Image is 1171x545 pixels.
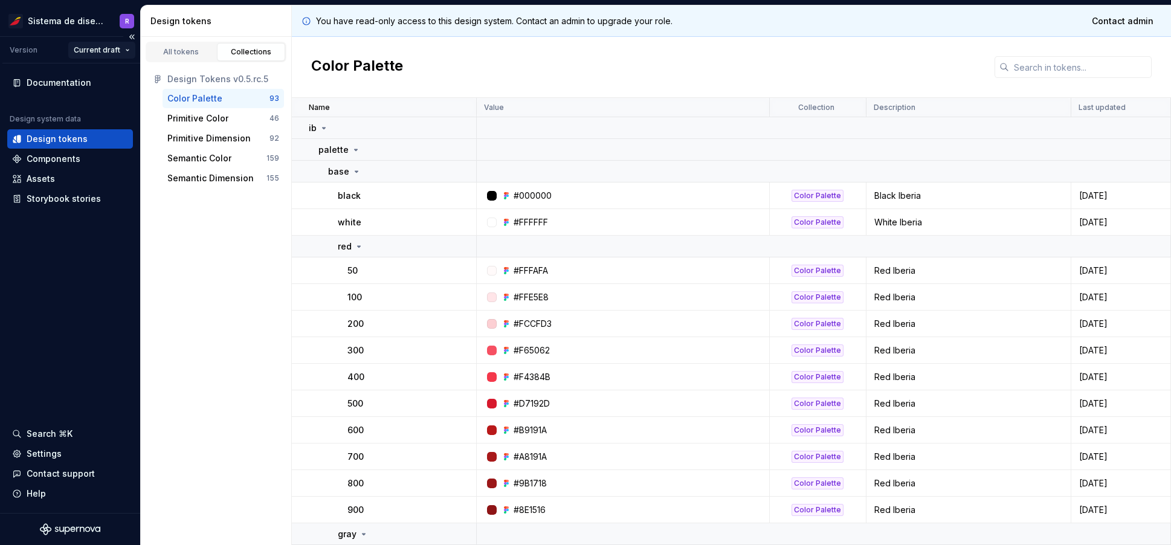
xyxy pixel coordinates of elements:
a: Storybook stories [7,189,133,208]
div: 159 [266,153,279,163]
div: Red Iberia [867,451,1071,463]
button: Help [7,484,133,503]
div: #000000 [514,190,552,202]
p: palette [318,144,349,156]
div: Color Palette [792,504,844,516]
div: Red Iberia [867,398,1071,410]
div: #8E1516 [514,504,546,516]
div: [DATE] [1072,265,1170,277]
div: #FCCFD3 [514,318,552,330]
div: Color Palette [792,318,844,330]
a: Components [7,149,133,169]
p: 50 [347,265,358,277]
p: white [338,216,361,228]
div: Color Palette [792,265,844,277]
button: Sistema de diseño IberiaR [2,8,138,34]
div: Red Iberia [867,291,1071,303]
div: Red Iberia [867,344,1071,356]
div: Design tokens [27,133,88,145]
a: Settings [7,444,133,463]
a: Contact admin [1084,10,1161,32]
p: Collection [798,103,834,112]
div: Black Iberia [867,190,1071,202]
p: 800 [347,477,364,489]
div: [DATE] [1072,190,1170,202]
div: Color Palette [792,216,844,228]
div: Color Palette [792,291,844,303]
p: 500 [347,398,363,410]
button: Color Palette93 [163,89,284,108]
button: Primitive Color46 [163,109,284,128]
div: Primitive Color [167,112,228,124]
div: Color Palette [167,92,222,105]
div: White Iberia [867,216,1071,228]
div: Collections [221,47,282,57]
div: Sistema de diseño Iberia [28,15,105,27]
div: [DATE] [1072,451,1170,463]
input: Search in tokens... [1009,56,1152,78]
button: Primitive Dimension92 [163,129,284,148]
p: black [338,190,361,202]
div: Version [10,45,37,55]
div: [DATE] [1072,477,1170,489]
div: Red Iberia [867,265,1071,277]
span: Contact admin [1092,15,1153,27]
p: 400 [347,371,364,383]
p: You have read-only access to this design system. Contact an admin to upgrade your role. [316,15,673,27]
div: Color Palette [792,424,844,436]
div: Semantic Color [167,152,231,164]
div: Documentation [27,77,91,89]
div: #D7192D [514,398,550,410]
div: [DATE] [1072,371,1170,383]
button: Search ⌘K [7,424,133,443]
div: Red Iberia [867,424,1071,436]
div: Color Palette [792,477,844,489]
h2: Color Palette [311,56,403,78]
svg: Supernova Logo [40,523,100,535]
div: 155 [266,173,279,183]
div: Design Tokens v0.5.rc.5 [167,73,279,85]
div: Color Palette [792,451,844,463]
div: 93 [269,94,279,103]
div: Design system data [10,114,81,124]
a: Assets [7,169,133,189]
button: Semantic Color159 [163,149,284,168]
p: 200 [347,318,364,330]
p: 700 [347,451,364,463]
div: Search ⌘K [27,428,73,440]
a: Documentation [7,73,133,92]
div: #F4384B [514,371,550,383]
div: #FFE5E8 [514,291,549,303]
div: 92 [269,134,279,143]
div: [DATE] [1072,291,1170,303]
div: [DATE] [1072,398,1170,410]
div: [DATE] [1072,424,1170,436]
p: 100 [347,291,362,303]
div: Primitive Dimension [167,132,251,144]
div: Contact support [27,468,95,480]
div: Color Palette [792,371,844,383]
div: Color Palette [792,398,844,410]
div: [DATE] [1072,216,1170,228]
a: Design tokens [7,129,133,149]
div: #9B1718 [514,477,547,489]
div: #A8191A [514,451,547,463]
div: [DATE] [1072,344,1170,356]
div: Color Palette [792,190,844,202]
p: Value [484,103,504,112]
button: Semantic Dimension155 [163,169,284,188]
div: #FFFAFA [514,265,548,277]
div: Color Palette [792,344,844,356]
p: 900 [347,504,364,516]
div: All tokens [151,47,211,57]
p: red [338,240,352,253]
div: 46 [269,114,279,123]
button: Contact support [7,464,133,483]
p: 300 [347,344,364,356]
div: #FFFFFF [514,216,548,228]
